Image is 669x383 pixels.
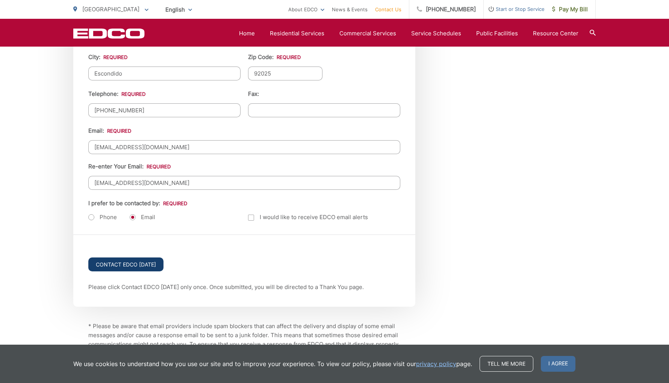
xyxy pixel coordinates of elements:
[130,213,155,221] label: Email
[270,29,324,38] a: Residential Services
[332,5,368,14] a: News & Events
[541,356,575,372] span: I agree
[88,200,187,207] label: I prefer to be contacted by:
[73,28,145,39] a: EDCD logo. Return to the homepage.
[339,29,396,38] a: Commercial Services
[73,359,472,368] p: We use cookies to understand how you use our site and to improve your experience. To view our pol...
[248,91,259,97] label: Fax:
[239,29,255,38] a: Home
[88,163,171,170] label: Re-enter Your Email:
[533,29,578,38] a: Resource Center
[88,257,163,271] input: Contact EDCO [DATE]
[88,54,127,61] label: City:
[88,322,400,367] p: * Please be aware that email providers include spam blockers that can affect the delivery and dis...
[288,5,324,14] a: About EDCO
[88,213,117,221] label: Phone
[375,5,401,14] a: Contact Us
[88,91,145,97] label: Telephone:
[88,127,131,134] label: Email:
[248,54,301,61] label: Zip Code:
[476,29,518,38] a: Public Facilities
[248,213,368,222] label: I would like to receive EDCO email alerts
[416,359,456,368] a: privacy policy
[82,6,139,13] span: [GEOGRAPHIC_DATA]
[552,5,588,14] span: Pay My Bill
[160,3,198,16] span: English
[480,356,533,372] a: Tell me more
[88,283,400,292] p: Please click Contact EDCO [DATE] only once. Once submitted, you will be directed to a Thank You p...
[411,29,461,38] a: Service Schedules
